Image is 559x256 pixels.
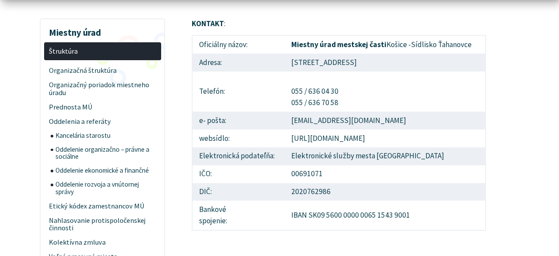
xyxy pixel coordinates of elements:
[285,130,486,147] td: [URL][DOMAIN_NAME]
[285,54,486,72] td: [STREET_ADDRESS]
[192,72,285,112] td: Telefón:
[285,112,486,130] td: [EMAIL_ADDRESS][DOMAIN_NAME]
[44,78,161,100] a: Organizačný poriadok miestneho úradu
[49,78,156,100] span: Organizačný poriadok miestneho úradu
[44,21,161,39] h3: Miestny úrad
[377,210,410,220] a: 1543 9001
[49,44,156,58] span: Štruktúra
[44,100,161,114] a: Prednosta MÚ
[51,143,161,164] a: Oddelenie organizačno – právne a sociálne
[51,178,161,199] a: Oddelenie rozvoja a vnútornej správy
[192,165,285,183] td: IČO:
[291,169,323,178] a: 00691071
[192,112,285,130] td: e- pošta:
[291,98,338,107] a: 055 / 636 70 58
[44,199,161,213] a: Etický kódex zamestnancov MÚ
[44,213,161,236] a: Nahlasovanie protispoločenskej činnosti
[192,19,224,28] strong: KONTAKT
[55,129,156,143] span: Kancelária starostu
[49,236,156,250] span: Kolektívna zmluva
[192,183,285,201] td: DIČ:
[285,201,486,230] td: IBAN SK
[51,129,161,143] a: Kancelária starostu
[44,236,161,250] a: Kolektívna zmluva
[192,201,285,230] td: Bankové spojenie:
[192,147,285,165] td: Elektronická podateľňa:
[192,18,487,30] p: :
[291,40,386,49] strong: Miestny úrad mestskej časti
[49,213,156,236] span: Nahlasovanie protispoločenskej činnosti
[317,210,376,220] a: 09 5600 0000 0065
[49,114,156,129] span: Oddelenia a referáty
[44,63,161,78] a: Organizačná štruktúra
[44,114,161,129] a: Oddelenia a referáty
[291,187,331,196] a: 2020762986
[44,42,161,60] a: Štruktúra
[49,100,156,114] span: Prednosta MÚ
[291,151,444,160] a: Elektronické služby mesta [GEOGRAPHIC_DATA]
[49,199,156,213] span: Etický kódex zamestnancov MÚ
[192,54,285,72] td: Adresa:
[55,164,156,178] span: Oddelenie ekonomické a finančné
[291,86,338,96] a: 055 / 636 04 30
[55,143,156,164] span: Oddelenie organizačno – právne a sociálne
[192,35,285,54] td: Oficiálny názov:
[285,35,486,54] td: Košice -Sídlisko Ťahanovce
[55,178,156,199] span: Oddelenie rozvoja a vnútornej správy
[51,164,161,178] a: Oddelenie ekonomické a finančné
[192,130,285,147] td: websídlo:
[49,63,156,78] span: Organizačná štruktúra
